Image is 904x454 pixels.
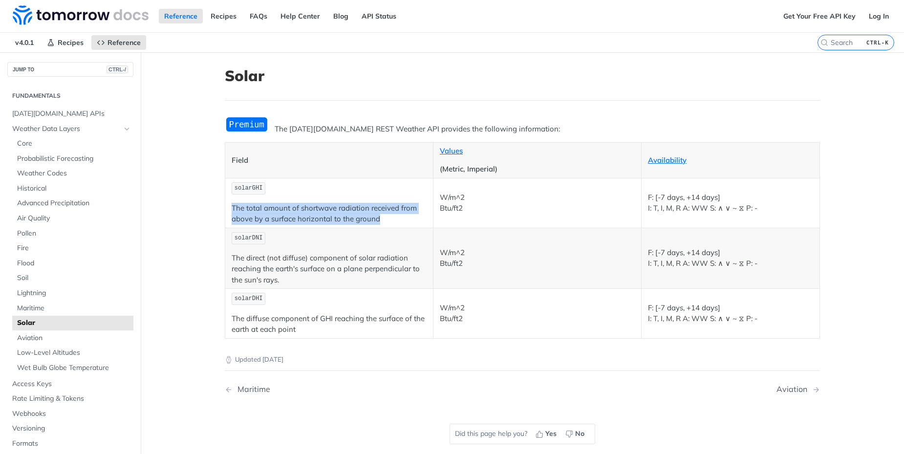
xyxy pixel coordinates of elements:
[17,303,131,313] span: Maritime
[225,385,480,394] a: Previous Page: Maritime
[440,303,635,324] p: W/m^2 Btu/ft2
[356,9,402,23] a: API Status
[17,288,131,298] span: Lightning
[17,318,131,328] span: Solar
[159,9,203,23] a: Reference
[7,391,133,406] a: Rate Limiting & Tokens
[12,124,121,134] span: Weather Data Layers
[12,331,133,346] a: Aviation
[864,38,891,47] kbd: CTRL-K
[17,273,131,283] span: Soil
[7,91,133,100] h2: Fundamentals
[12,394,131,404] span: Rate Limiting & Tokens
[17,348,131,358] span: Low-Level Altitudes
[12,439,131,449] span: Formats
[107,65,128,73] span: CTRL-/
[532,427,562,441] button: Yes
[7,407,133,421] a: Webhooks
[863,9,894,23] a: Log In
[13,5,149,25] img: Tomorrow.io Weather API Docs
[7,436,133,451] a: Formats
[562,427,590,441] button: No
[244,9,273,23] a: FAQs
[275,9,325,23] a: Help Center
[12,379,131,389] span: Access Keys
[42,35,89,50] a: Recipes
[545,429,557,439] span: Yes
[7,62,133,77] button: JUMP TOCTRL-/
[648,155,687,165] a: Availability
[12,241,133,256] a: Fire
[235,235,263,241] span: solarDNI
[776,385,812,394] div: Aviation
[225,355,820,365] p: Updated [DATE]
[12,409,131,419] span: Webhooks
[225,124,820,135] p: The [DATE][DOMAIN_NAME] REST Weather API provides the following information:
[7,122,133,136] a: Weather Data LayersHide subpages for Weather Data Layers
[17,259,131,268] span: Flood
[233,385,270,394] div: Maritime
[778,9,861,23] a: Get Your Free API Key
[440,164,635,175] p: (Metric, Imperial)
[58,38,84,47] span: Recipes
[12,301,133,316] a: Maritime
[232,253,427,286] p: The direct (not diffuse) component of solar radiation reaching the earth's surface on a plane per...
[91,35,146,50] a: Reference
[648,247,813,269] p: F: [-7 days, +14 days] I: T, I, M, R A: WW S: ∧ ∨ ~ ⧖ P: -
[17,198,131,208] span: Advanced Precipitation
[225,67,820,85] h1: Solar
[17,229,131,238] span: Pollen
[820,39,828,46] svg: Search
[648,303,813,324] p: F: [-7 days, +14 days] I: T, I, M, R A: WW S: ∧ ∨ ~ ⧖ P: -
[12,181,133,196] a: Historical
[17,184,131,194] span: Historical
[232,155,427,166] p: Field
[235,185,263,192] span: solarGHI
[776,385,820,394] a: Next Page: Aviation
[123,125,131,133] button: Hide subpages for Weather Data Layers
[10,35,39,50] span: v4.0.1
[12,166,133,181] a: Weather Codes
[17,333,131,343] span: Aviation
[205,9,242,23] a: Recipes
[232,313,427,335] p: The diffuse component of GHI reaching the surface of the earth at each point
[7,421,133,436] a: Versioning
[17,169,131,178] span: Weather Codes
[7,377,133,391] a: Access Keys
[12,109,131,119] span: [DATE][DOMAIN_NAME] APIs
[17,243,131,253] span: Fire
[12,256,133,271] a: Flood
[12,271,133,285] a: Soil
[7,107,133,121] a: [DATE][DOMAIN_NAME] APIs
[232,203,427,225] p: The total amount of shortwave radiation received from above by a surface horizontal to the ground
[235,295,263,302] span: solarDHI
[12,361,133,375] a: Wet Bulb Globe Temperature
[12,424,131,433] span: Versioning
[17,139,131,149] span: Core
[575,429,584,439] span: No
[12,151,133,166] a: Probabilistic Forecasting
[12,316,133,330] a: Solar
[17,154,131,164] span: Probabilistic Forecasting
[108,38,141,47] span: Reference
[440,192,635,214] p: W/m^2 Btu/ft2
[12,196,133,211] a: Advanced Precipitation
[225,375,820,404] nav: Pagination Controls
[12,211,133,226] a: Air Quality
[440,146,463,155] a: Values
[12,226,133,241] a: Pollen
[450,424,595,444] div: Did this page help you?
[17,214,131,223] span: Air Quality
[12,346,133,360] a: Low-Level Altitudes
[17,363,131,373] span: Wet Bulb Globe Temperature
[12,286,133,301] a: Lightning
[328,9,354,23] a: Blog
[440,247,635,269] p: W/m^2 Btu/ft2
[12,136,133,151] a: Core
[648,192,813,214] p: F: [-7 days, +14 days] I: T, I, M, R A: WW S: ∧ ∨ ~ ⧖ P: -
